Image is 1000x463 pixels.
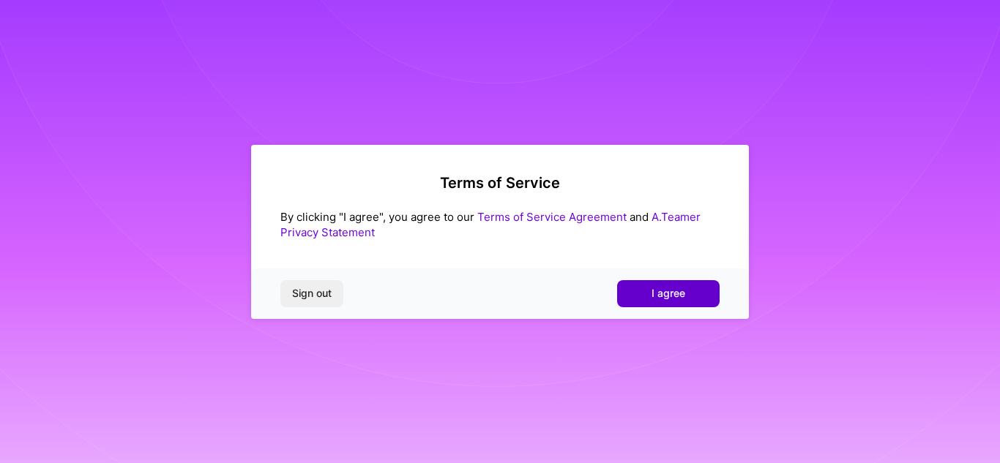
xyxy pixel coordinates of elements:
[477,210,627,224] a: Terms of Service Agreement
[652,286,685,301] span: I agree
[617,280,720,306] button: I agree
[280,174,720,192] h2: Terms of Service
[292,286,332,301] span: Sign out
[280,280,343,306] button: Sign out
[280,209,720,240] div: By clicking "I agree", you agree to our and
